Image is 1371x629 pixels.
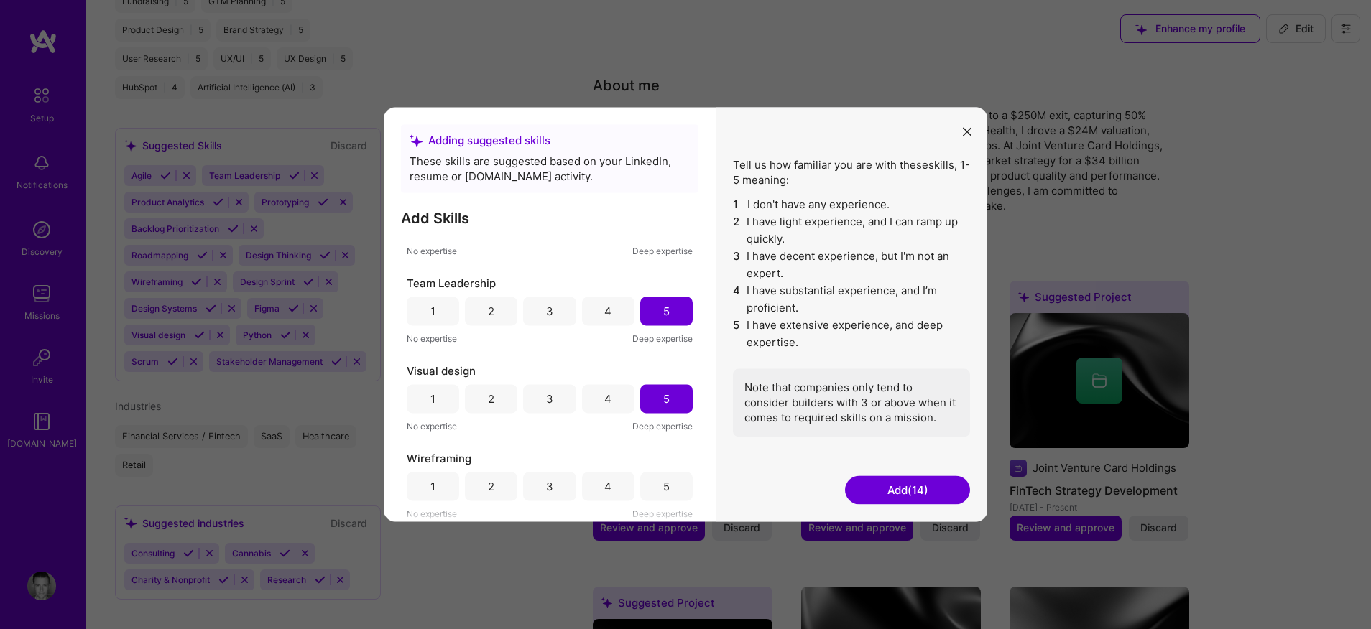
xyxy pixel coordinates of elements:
div: 1 [430,304,435,319]
span: 2 [733,213,741,248]
span: Deep expertise [632,506,693,521]
span: 3 [733,248,741,282]
div: 1 [430,391,435,406]
div: 4 [604,304,611,319]
span: No expertise [407,331,457,346]
div: modal [384,107,987,521]
span: 1 [733,196,742,213]
button: Add(14) [845,476,970,505]
li: I have substantial experience, and I’m proficient. [733,282,970,317]
li: I have decent experience, but I'm not an expert. [733,248,970,282]
span: 4 [733,282,741,317]
span: Deep expertise [632,419,693,434]
div: 2 [488,479,494,494]
span: No expertise [407,506,457,521]
span: Wireframing [407,451,471,466]
div: Tell us how familiar you are with these skills , 1-5 meaning: [733,157,970,437]
i: icon Close [963,127,971,136]
h3: Add Skills [401,210,698,227]
span: No expertise [407,419,457,434]
div: 3 [546,391,553,406]
div: 5 [663,479,670,494]
div: 4 [604,479,611,494]
div: These skills are suggested based on your LinkedIn, resume or [DOMAIN_NAME] activity. [410,154,690,184]
div: 2 [488,304,494,319]
div: 3 [546,479,553,494]
i: icon SuggestedTeams [410,134,423,147]
div: 2 [488,391,494,406]
li: I don't have any experience. [733,196,970,213]
div: 4 [604,391,611,406]
div: 1 [430,479,435,494]
span: Deep expertise [632,331,693,346]
span: No expertise [407,243,457,258]
span: Deep expertise [632,243,693,258]
div: 3 [546,304,553,319]
span: 5 [733,317,741,351]
div: Note that companies only tend to consider builders with 3 or above when it comes to required skil... [733,368,970,437]
div: 5 [663,304,670,319]
div: 5 [663,391,670,406]
span: Visual design [407,363,476,378]
li: I have light experience, and I can ramp up quickly. [733,213,970,248]
span: Team Leadership [407,276,496,291]
li: I have extensive experience, and deep expertise. [733,317,970,351]
div: Adding suggested skills [410,133,690,148]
